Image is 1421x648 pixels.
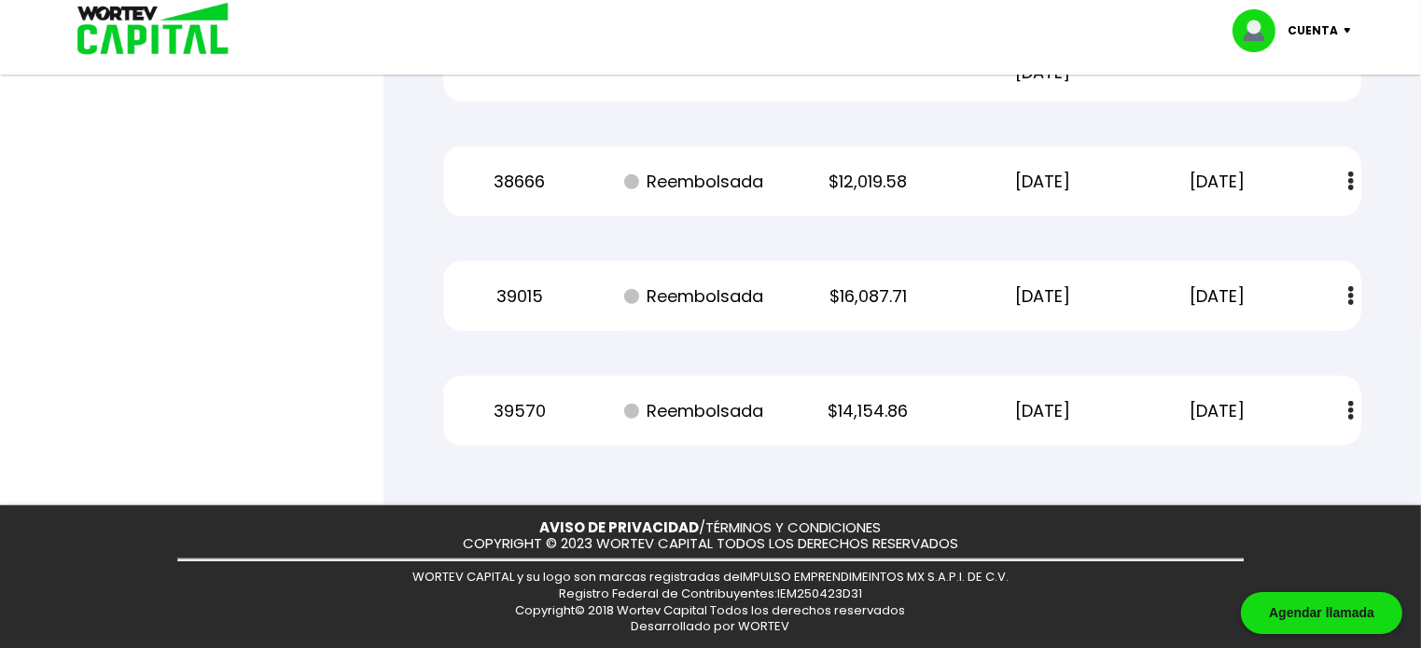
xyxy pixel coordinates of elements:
p: Reembolsada [620,397,767,425]
span: Registro Federal de Contribuyentes: IEM250423D31 [559,585,862,602]
p: $14,154.86 [795,397,941,425]
p: / [540,520,882,536]
p: 39015 [446,283,592,310]
p: [DATE] [1144,397,1290,425]
p: COPYRIGHT © 2023 WORTEV CAPITAL TODOS LOS DERECHOS RESERVADOS [463,536,958,552]
p: [DATE] [1144,283,1290,310]
span: Copyright© 2018 Wortev Capital Todos los derechos reservados [516,601,906,619]
p: Reembolsada [620,283,767,310]
p: $12,019.58 [795,168,941,196]
span: WORTEV CAPITAL y su logo son marcas registradas de IMPULSO EMPRENDIMEINTOS MX S.A.P.I. DE C.V. [412,568,1009,586]
p: [DATE] [969,283,1116,310]
span: Desarrollado por WORTEV [632,617,790,635]
div: Agendar llamada [1241,592,1402,634]
p: 38666 [446,168,592,196]
a: TÉRMINOS Y CONDICIONES [706,517,882,537]
p: 39570 [446,397,592,425]
p: Cuenta [1289,17,1339,45]
p: [DATE] [969,397,1116,425]
img: icon-down [1339,28,1364,34]
img: profile-image [1233,9,1289,52]
p: [DATE] [1144,168,1290,196]
p: Reembolsada [620,168,767,196]
a: AVISO DE PRIVACIDAD [540,517,700,537]
p: [DATE] [969,168,1116,196]
p: $16,087.71 [795,283,941,310]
